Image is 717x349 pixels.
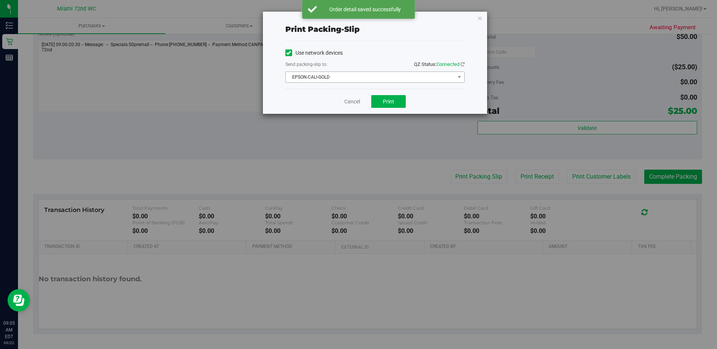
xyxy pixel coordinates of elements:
[436,61,459,67] span: Connected
[285,61,327,68] label: Send packing-slip to:
[7,289,30,312] iframe: Resource center
[285,49,343,57] label: Use network devices
[286,72,455,82] span: EPSON-CALI-GOLD
[285,25,360,34] span: Print packing-slip
[371,95,406,108] button: Print
[414,61,465,67] span: QZ Status:
[321,6,409,13] div: Order detail saved successfully
[454,72,464,82] span: select
[383,98,394,104] span: Print
[344,98,360,106] a: Cancel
